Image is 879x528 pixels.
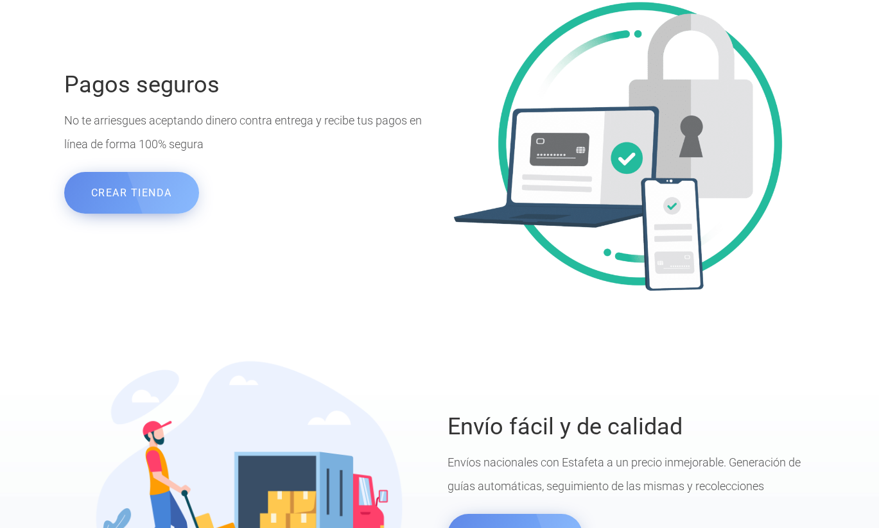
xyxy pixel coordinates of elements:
h2: Envío fácil y de calidad [448,413,815,441]
a: CREAR TIENDA [64,172,199,214]
h2: Pagos seguros [64,71,432,99]
p: Envíos nacionales con Estafeta a un precio inmejorable. Generación de guías automáticas, seguimie... [448,450,815,498]
p: No te arriesgues aceptando dinero contra entrega y recibe tus pagos en línea de forma 100% segura [64,108,432,156]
